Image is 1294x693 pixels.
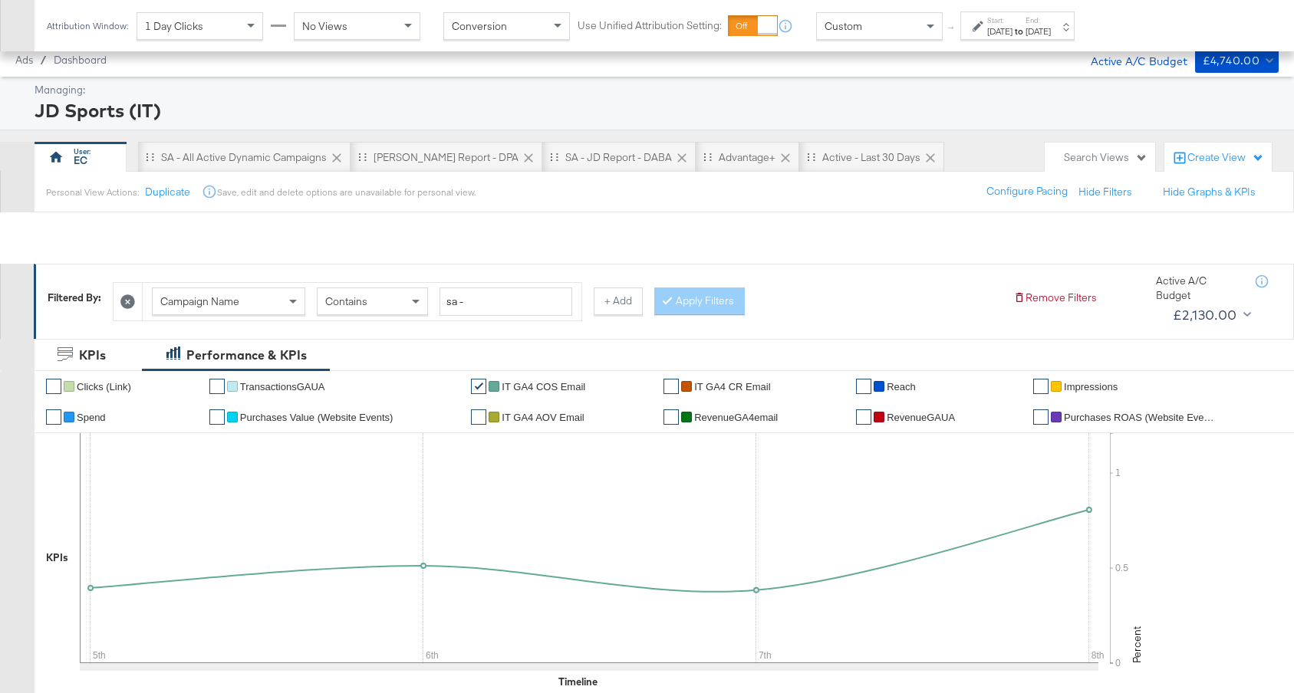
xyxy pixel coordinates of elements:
button: £4,740.00 [1195,48,1279,73]
a: ✔ [1033,379,1049,394]
span: Ads [15,54,33,66]
div: [DATE] [987,25,1012,38]
div: £4,740.00 [1203,51,1260,71]
a: Dashboard [54,54,107,66]
span: RevenueGAUA [887,412,955,423]
button: £2,130.00 [1167,303,1254,327]
span: ↑ [944,26,959,31]
a: ✔ [209,409,225,425]
div: KPIs [46,550,68,565]
span: RevenueGA4email [694,412,778,423]
span: Reach [887,381,916,392]
a: ✔ [209,379,225,394]
div: Save, edit and delete options are unavailable for personal view. [217,186,476,199]
div: Active A/C Budget [1075,48,1187,71]
span: Clicks (Link) [77,381,131,392]
button: Duplicate [145,185,190,199]
button: Remove Filters [1013,291,1097,305]
div: SA - All Active Dynamic Campaigns [161,150,327,165]
button: Hide Graphs & KPIs [1163,185,1256,199]
span: Custom [825,19,862,33]
div: Performance & KPIs [186,346,307,364]
div: Drag to reorder tab [358,153,367,161]
div: Advantage+ [719,150,775,165]
a: ✔ [856,409,871,425]
a: ✔ [46,379,61,394]
span: Spend [77,412,106,423]
div: Drag to reorder tab [807,153,815,161]
div: KPIs [79,346,106,364]
span: Campaign Name [160,294,239,308]
button: Hide Filters [1078,185,1132,199]
span: Impressions [1064,381,1118,392]
span: No Views [302,19,347,33]
div: Drag to reorder tab [146,153,154,161]
a: ✔ [46,409,61,425]
a: ✔ [1033,409,1049,425]
span: IT GA4 COS Email [502,381,585,392]
strong: to [1012,25,1026,37]
a: ✔ [663,379,679,394]
div: Drag to reorder tab [703,153,712,161]
div: Drag to reorder tab [550,153,558,161]
div: Filtered By: [48,291,101,305]
div: Search Views [1064,150,1147,165]
label: Use Unified Attribution Setting: [578,18,722,33]
span: Purchases Value (Website Events) [240,412,393,423]
button: Configure Pacing [976,178,1078,205]
span: 1 Day Clicks [145,19,203,33]
label: Start: [987,15,1012,25]
span: IT GA4 AOV Email [502,412,584,423]
span: Purchases ROAS (Website Events) [1064,412,1217,423]
span: Contains [325,294,367,308]
div: Create View [1187,150,1264,166]
span: TransactionsGAUA [240,381,325,392]
span: / [33,54,54,66]
div: Managing: [35,83,1275,97]
button: + Add [594,287,643,315]
div: Active - Last 30 Days [822,150,920,165]
a: ✔ [471,379,486,394]
text: Percent [1130,626,1144,663]
div: Timeline [558,675,598,689]
label: End: [1026,15,1051,25]
div: Active A/C Budget [1156,274,1240,302]
span: Conversion [452,19,507,33]
div: [PERSON_NAME] Report - DPA [374,150,519,165]
span: IT GA4 CR Email [694,381,770,392]
div: £2,130.00 [1173,304,1237,327]
div: Attribution Window: [46,21,129,31]
input: Enter a search term [440,287,572,316]
div: Personal View Actions: [46,186,139,199]
div: JD Sports (IT) [35,97,1275,123]
a: ✔ [856,379,871,394]
div: [DATE] [1026,25,1051,38]
div: EC [74,153,87,168]
a: ✔ [471,409,486,425]
a: ✔ [663,409,679,425]
div: SA - JD Report - DABA [565,150,672,165]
